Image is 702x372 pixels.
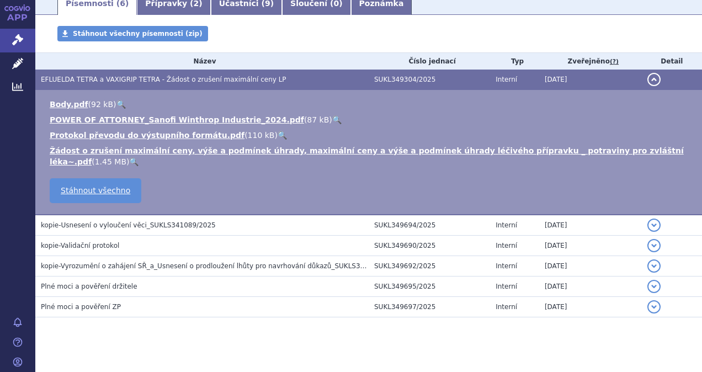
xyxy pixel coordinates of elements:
[496,303,517,311] span: Interní
[41,283,137,290] span: Plné moci a pověření držitele
[539,53,642,70] th: Zveřejněno
[642,53,702,70] th: Detail
[41,242,119,249] span: kopie-Validační protokol
[35,53,369,70] th: Název
[496,283,517,290] span: Interní
[129,157,139,166] a: 🔍
[57,26,208,41] a: Stáhnout všechny písemnosti (zip)
[41,221,216,229] span: kopie-Usnesení o vyloučení věci_SUKLS341089/2025
[41,303,121,311] span: Plné moci a pověření ZP
[496,221,517,229] span: Interní
[50,145,691,167] li: ( )
[50,130,691,141] li: ( )
[50,99,691,110] li: ( )
[539,297,642,317] td: [DATE]
[647,73,661,86] button: detail
[647,259,661,273] button: detail
[369,70,490,90] td: SUKL349304/2025
[73,30,203,38] span: Stáhnout všechny písemnosti (zip)
[496,262,517,270] span: Interní
[647,239,661,252] button: detail
[369,277,490,297] td: SUKL349695/2025
[539,277,642,297] td: [DATE]
[539,256,642,277] td: [DATE]
[50,100,88,109] a: Body.pdf
[647,300,661,313] button: detail
[116,100,126,109] a: 🔍
[369,236,490,256] td: SUKL349690/2025
[91,100,113,109] span: 92 kB
[278,131,287,140] a: 🔍
[539,236,642,256] td: [DATE]
[41,262,400,270] span: kopie-Vyrozumění o zahájení SŘ_a_Usnesení o prodloužení lhůty pro navrhování důkazů_SUKLS341089/2025
[50,114,691,125] li: ( )
[496,242,517,249] span: Interní
[50,115,304,124] a: POWER OF ATTORNEY_Sanofi Winthrop Industrie_2024.pdf
[332,115,342,124] a: 🔍
[50,131,244,140] a: Protokol převodu do výstupního formátu.pdf
[490,53,539,70] th: Typ
[369,256,490,277] td: SUKL349692/2025
[50,178,141,203] a: Stáhnout všechno
[647,219,661,232] button: detail
[539,70,642,90] td: [DATE]
[369,53,490,70] th: Číslo jednací
[248,131,275,140] span: 110 kB
[496,76,517,83] span: Interní
[647,280,661,293] button: detail
[41,76,286,83] span: EFLUELDA TETRA a VAXIGRIP TETRA - Žádost o zrušení maximální ceny LP
[307,115,329,124] span: 87 kB
[95,157,126,166] span: 1.45 MB
[369,215,490,236] td: SUKL349694/2025
[369,297,490,317] td: SUKL349697/2025
[539,215,642,236] td: [DATE]
[610,58,619,66] abbr: (?)
[50,146,684,166] a: Žádost o zrušení maximální ceny, výše a podmínek úhrady, maximální ceny a výše a podmínek úhrady ...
